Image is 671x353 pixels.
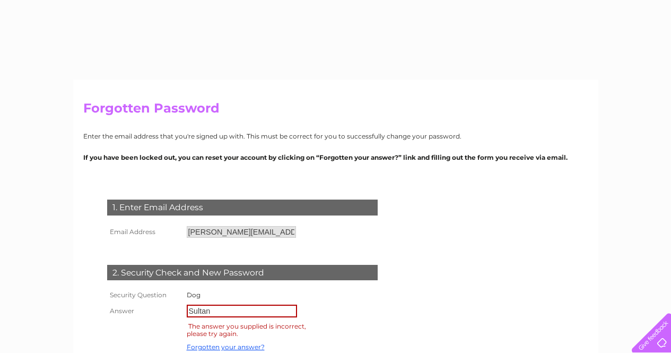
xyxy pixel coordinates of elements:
[83,152,588,162] p: If you have been locked out, you can reset your account by clicking on “Forgotten your answer?” l...
[187,291,201,299] label: Dog
[104,302,184,320] th: Answer
[187,321,306,339] div: The answer you supplied is incorrect, please try again.
[83,101,588,121] h2: Forgotten Password
[107,265,378,281] div: 2. Security Check and New Password
[104,288,184,302] th: Security Question
[83,131,588,141] p: Enter the email address that you're signed up with. This must be correct for you to successfully ...
[107,200,378,216] div: 1. Enter Email Address
[187,343,265,351] a: Forgotten your answer?
[104,223,184,240] th: Email Address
